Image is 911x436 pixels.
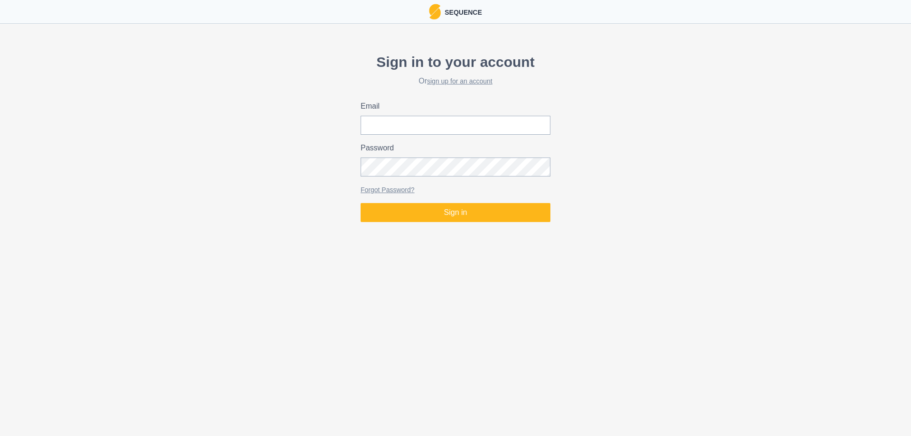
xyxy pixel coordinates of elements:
button: Sign in [361,203,550,222]
label: Password [361,142,545,154]
p: Sign in to your account [361,51,550,73]
a: Forgot Password? [361,186,415,194]
h2: Or [361,76,550,85]
p: Sequence [441,6,482,18]
a: LogoSequence [429,4,482,19]
a: sign up for an account [427,77,493,85]
label: Email [361,101,545,112]
img: Logo [429,4,441,19]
